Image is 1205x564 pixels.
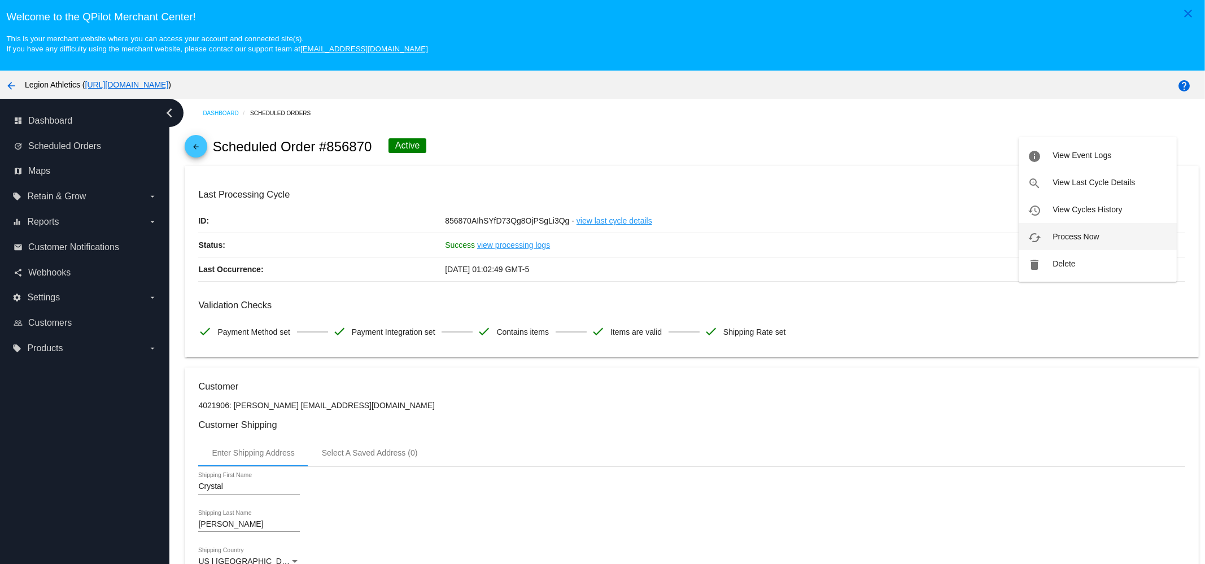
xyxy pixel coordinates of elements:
mat-icon: info [1028,150,1041,163]
span: View Event Logs [1053,151,1111,160]
mat-icon: zoom_in [1028,177,1041,190]
span: View Cycles History [1053,205,1122,214]
mat-icon: cached [1028,231,1041,244]
mat-icon: delete [1028,258,1041,272]
span: Delete [1053,259,1075,268]
span: Process Now [1053,232,1099,241]
span: View Last Cycle Details [1053,178,1135,187]
mat-icon: history [1028,204,1041,217]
